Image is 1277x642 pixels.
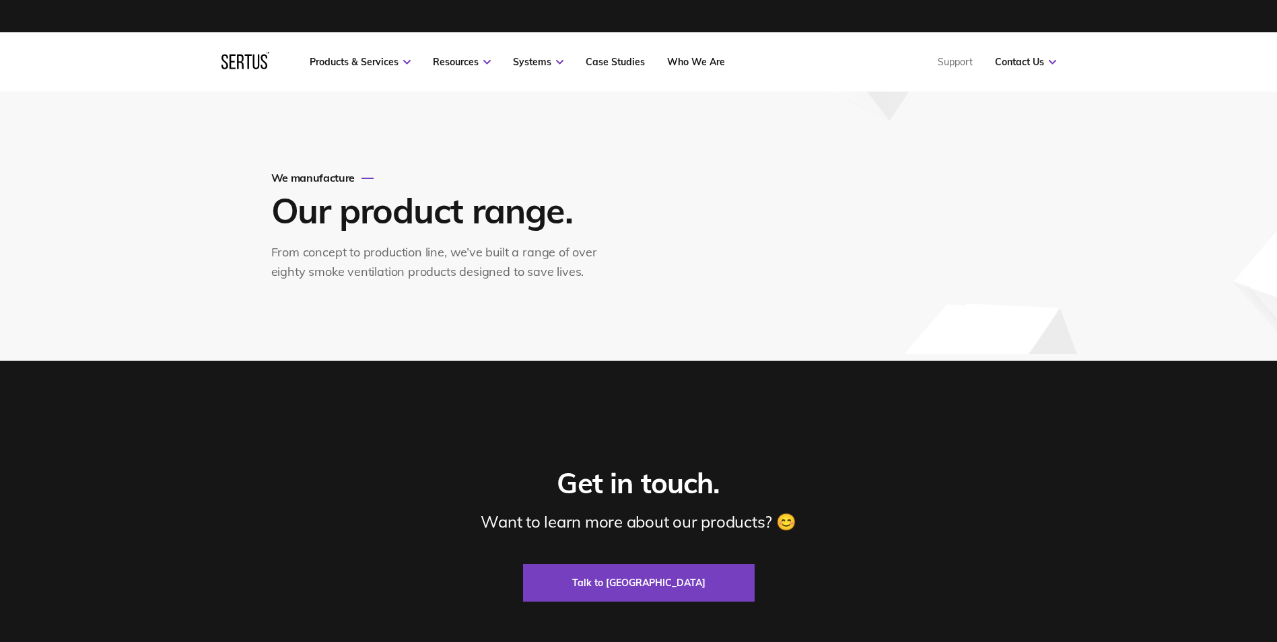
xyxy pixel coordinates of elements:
[667,56,725,68] a: Who We Are
[938,56,973,68] a: Support
[481,511,796,532] div: Want to learn more about our products? 😊
[433,56,491,68] a: Resources
[586,56,645,68] a: Case Studies
[557,466,720,501] div: Get in touch.
[271,188,608,232] h1: Our product range.
[513,56,563,68] a: Systems
[271,243,611,282] div: From concept to production line, we’ve built a range of over eighty smoke ventilation products de...
[523,564,755,602] a: Talk to [GEOGRAPHIC_DATA]
[310,56,411,68] a: Products & Services
[271,171,611,184] div: We manufacture
[995,56,1056,68] a: Contact Us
